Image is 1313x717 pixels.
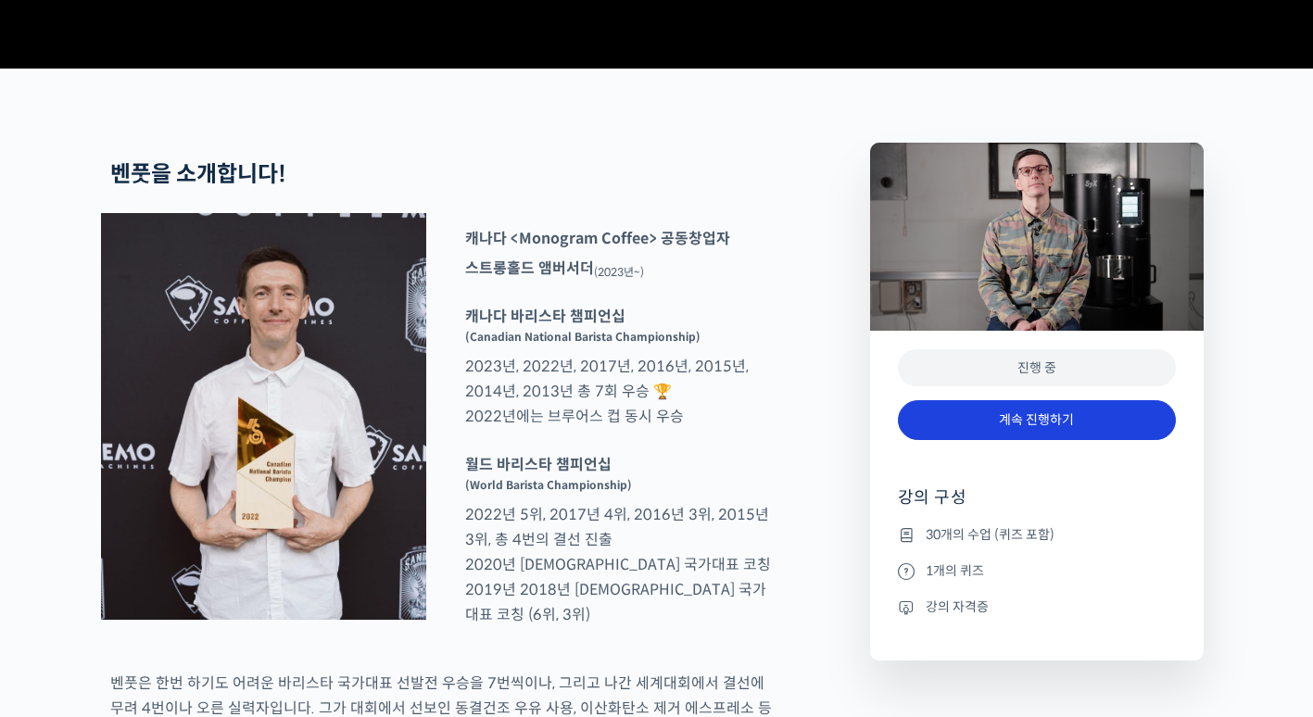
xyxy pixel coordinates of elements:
sup: (Canadian National Barista Championship) [465,330,701,344]
sub: (2023년~) [594,265,644,279]
strong: 캐나다 <Monogram Coffee> 공동창업자 [465,229,730,248]
strong: 캐나다 바리스타 챔피언십 [465,307,625,326]
li: 1개의 퀴즈 [898,560,1176,582]
div: 진행 중 [898,349,1176,387]
a: 계속 진행하기 [898,400,1176,440]
h4: 강의 구성 [898,486,1176,523]
p: 2023년, 2022년, 2017년, 2016년, 2015년, 2014년, 2013년 총 7회 우승 🏆 2022년에는 브루어스 컵 동시 우승 [456,304,781,429]
p: 2022년 5위, 2017년 4위, 2016년 3위, 2015년 3위, 총 4번의 결선 진출 2020년 [DEMOGRAPHIC_DATA] 국가대표 코칭 2019년 2018년 ... [456,452,781,627]
li: 강의 자격증 [898,596,1176,618]
h2: 벤풋을 소개합니다! [110,161,772,188]
strong: 스트롱홀드 앰버서더 [465,258,594,278]
li: 30개의 수업 (퀴즈 포함) [898,523,1176,546]
strong: 월드 바리스타 챔피언십 [465,455,612,474]
sup: (World Barista Championship) [465,478,632,492]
